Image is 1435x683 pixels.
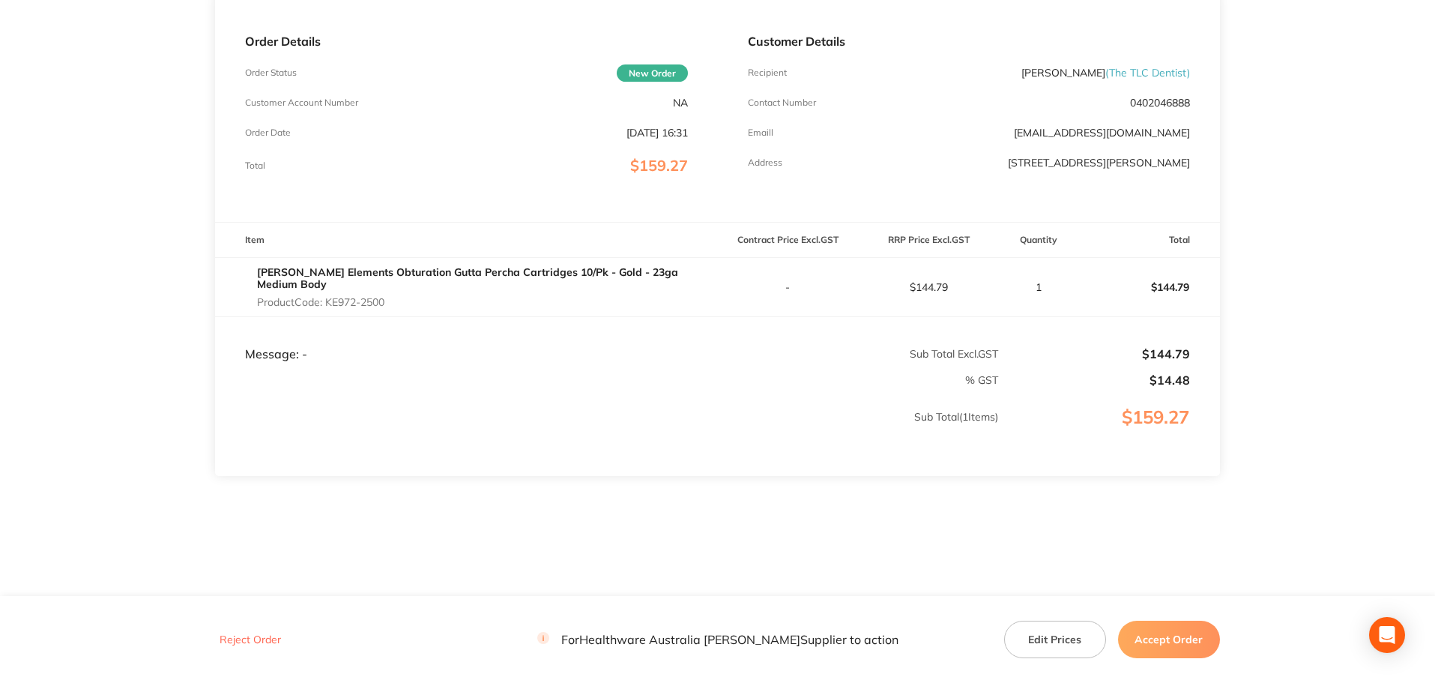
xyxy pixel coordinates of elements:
[1369,617,1405,653] div: Open Intercom Messenger
[719,348,998,360] p: Sub Total Excl. GST
[1000,407,1219,458] p: $159.27
[626,127,688,139] p: [DATE] 16:31
[537,632,898,646] p: For Healthware Australia [PERSON_NAME] Supplier to action
[1004,621,1106,658] button: Edit Prices
[719,281,858,293] p: -
[1079,223,1220,258] th: Total
[245,67,297,78] p: Order Status
[245,34,687,48] p: Order Details
[718,223,859,258] th: Contract Price Excl. GST
[859,281,998,293] p: $144.79
[245,127,291,138] p: Order Date
[257,265,678,291] a: [PERSON_NAME] Elements Obturation Gutta Percha Cartridges 10/Pk - Gold - 23ga Medium Body
[1000,347,1190,361] p: $144.79
[1021,67,1190,79] p: [PERSON_NAME]
[245,97,358,108] p: Customer Account Number
[748,34,1190,48] p: Customer Details
[215,316,717,361] td: Message: -
[216,374,998,386] p: % GST
[748,157,782,168] p: Address
[257,296,717,308] p: Product Code: KE972-2500
[1000,373,1190,387] p: $14.48
[748,97,816,108] p: Contact Number
[1130,97,1190,109] p: 0402046888
[999,223,1079,258] th: Quantity
[748,67,787,78] p: Recipient
[748,127,773,138] p: Emaill
[1014,126,1190,139] a: [EMAIL_ADDRESS][DOMAIN_NAME]
[630,156,688,175] span: $159.27
[215,633,286,646] button: Reject Order
[1105,66,1190,79] span: ( The TLC Dentist )
[216,411,998,453] p: Sub Total ( 1 Items)
[215,223,717,258] th: Item
[617,64,688,82] span: New Order
[245,160,265,171] p: Total
[858,223,999,258] th: RRP Price Excl. GST
[1000,281,1078,293] p: 1
[1118,621,1220,658] button: Accept Order
[1008,157,1190,169] p: [STREET_ADDRESS][PERSON_NAME]
[1080,269,1219,305] p: $144.79
[673,97,688,109] p: NA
